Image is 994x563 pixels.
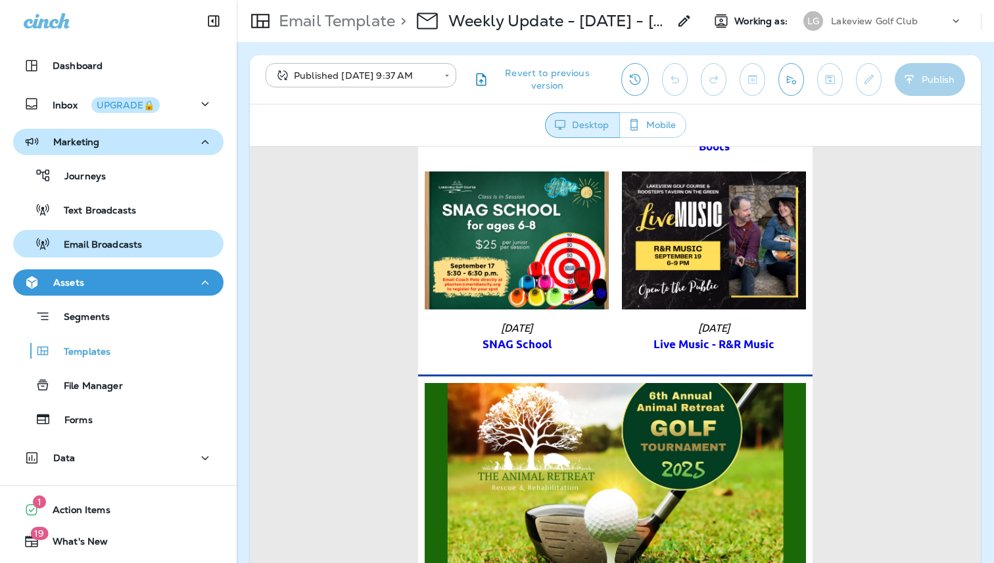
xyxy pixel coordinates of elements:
[404,191,525,204] strong: Live Music - R&R Music
[13,528,224,554] button: 19What's New
[619,112,686,138] button: Mobile
[13,196,224,223] button: Text Broadcasts
[53,60,103,71] p: Dashboard
[91,97,160,113] button: UPGRADE🔒
[251,174,283,187] span: [DATE]
[30,527,48,540] span: 19
[53,137,99,147] p: Marketing
[831,16,918,26] p: Lakeview Golf Club
[233,191,302,204] strong: SNAG School
[448,11,669,31] p: Weekly Update - [DATE] - [GEOGRAPHIC_DATA]
[51,239,142,252] p: Email Broadcasts
[778,63,804,96] button: Send test email
[13,269,224,296] button: Assets
[39,536,108,552] span: What's New
[13,302,224,330] button: Segments
[13,445,224,471] button: Data
[13,371,224,399] button: File Manager
[39,505,110,520] span: Action Items
[13,230,224,258] button: Email Broadcasts
[13,91,224,117] button: InboxUPGRADE🔒
[13,53,224,79] button: Dashboard
[467,63,611,96] button: Revert to previous version
[51,311,110,325] p: Segments
[448,174,480,187] span: [DATE]
[13,337,224,365] button: Templates
[13,497,224,523] button: 1Action Items
[51,205,136,217] p: Text Broadcasts
[621,63,649,96] button: View Changelog
[33,495,46,508] span: 1
[404,193,525,204] a: Live Music - R&R Music
[489,67,605,92] span: Revert to previous version
[195,8,232,34] button: Collapse Sidebar
[395,11,406,31] p: >
[13,162,224,189] button: Journeys
[803,11,823,31] div: LG
[175,25,359,163] img: September-17.png
[13,405,224,433] button: Forms
[734,16,790,27] span: Working as:
[233,193,302,204] a: SNAG School
[53,97,160,111] p: Inbox
[13,129,224,155] button: Marketing
[51,415,93,427] p: Forms
[51,346,110,359] p: Templates
[97,101,154,110] div: UPGRADE🔒
[175,236,556,436] img: 2025-banner-.jpg
[53,453,76,463] p: Data
[448,11,669,31] div: Weekly Update - 9/10/25 - Lakeview
[275,69,435,82] div: Published [DATE] 9:37 AM
[545,112,620,138] button: Desktop
[51,171,106,183] p: Journeys
[372,25,556,163] img: september-19-2025.png
[273,11,395,31] p: Email Template
[51,380,123,393] p: File Manager
[53,277,84,288] p: Assets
